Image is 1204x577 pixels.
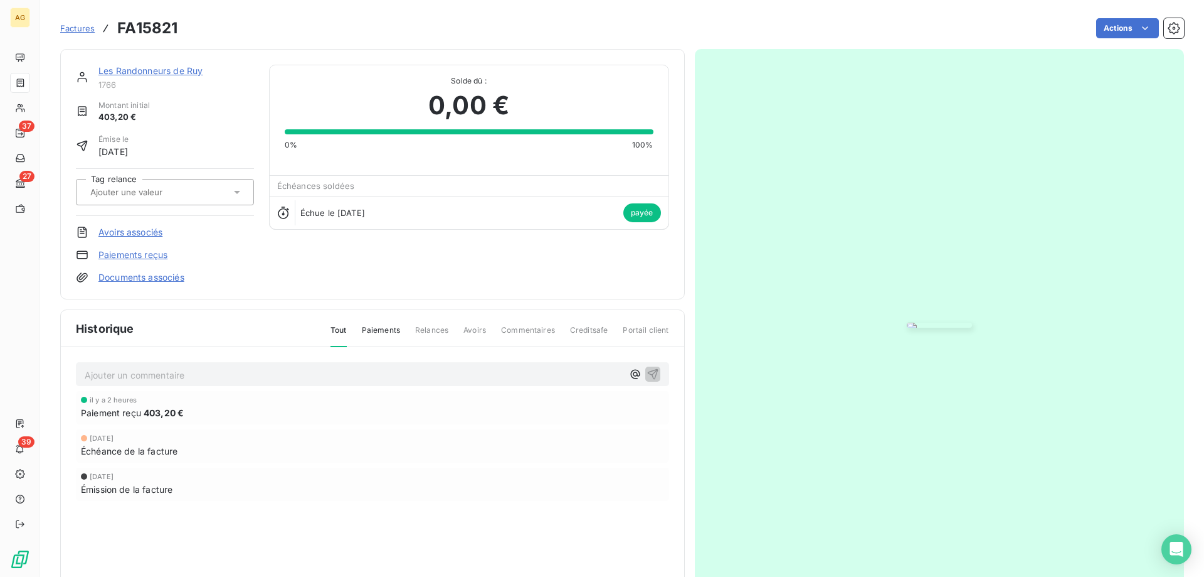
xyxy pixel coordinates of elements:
span: 100% [632,139,653,151]
span: 0% [285,139,297,151]
button: Actions [1096,18,1159,38]
a: Avoirs associés [98,226,162,239]
span: Échéances soldées [277,181,355,191]
img: Logo LeanPay [10,549,30,569]
span: il y a 2 heures [90,396,137,404]
h3: FA15821 [117,17,177,40]
span: Relances [415,325,448,346]
span: Émission de la facture [81,483,172,496]
a: Documents associés [98,271,184,284]
span: Émise le [98,134,129,145]
span: 37 [19,121,34,132]
span: Commentaires [501,325,555,346]
span: Échue le [DATE] [300,208,365,218]
a: Paiements reçus [98,249,167,261]
span: 27 [19,171,34,182]
span: [DATE] [98,145,129,158]
span: Creditsafe [570,325,608,346]
span: Solde dû : [285,75,653,87]
span: 403,20 € [144,406,184,419]
span: Échéance de la facture [81,445,177,458]
span: 0,00 € [428,87,509,124]
span: 39 [18,436,34,448]
span: Paiements [362,325,400,346]
span: [DATE] [90,473,114,480]
span: Historique [76,320,134,337]
a: Les Randonneurs de Ruy [98,65,203,76]
span: Tout [330,325,347,347]
span: 1766 [98,80,254,90]
img: invoice_thumbnail [907,323,972,328]
input: Ajouter une valeur [89,186,215,198]
span: [DATE] [90,434,114,442]
a: Factures [60,22,95,35]
span: 403,20 € [98,111,150,124]
span: Portail client [623,325,668,346]
span: Avoirs [463,325,486,346]
div: Open Intercom Messenger [1161,534,1191,564]
span: Montant initial [98,100,150,111]
span: Paiement reçu [81,406,141,419]
span: Factures [60,23,95,33]
div: AG [10,8,30,28]
span: payée [623,203,661,222]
